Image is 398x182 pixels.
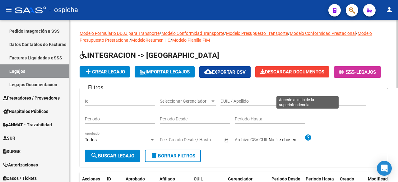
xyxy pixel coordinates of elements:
[226,31,288,36] a: Modelo Presupuesto Transporte
[235,137,269,142] span: Archivo CSV CUIL
[85,150,140,162] button: Buscar Legajo
[228,176,252,181] span: Gerenciador
[90,152,98,159] mat-icon: search
[184,137,215,142] input: End date
[339,69,356,75] span: -
[49,3,78,17] span: - ospicha
[368,176,390,181] span: Modificado
[85,137,97,142] span: Todos
[204,69,246,75] span: Exportar CSV
[160,137,179,142] input: Start date
[85,68,92,75] mat-icon: add
[3,95,60,101] span: Prestadores / Proveedores
[290,31,356,36] a: Modelo Conformidad Prestacional
[3,148,21,155] span: SURGE
[3,175,37,182] span: Casos / Tickets
[172,38,210,43] a: Modelo Planilla FIM
[140,69,190,75] span: IMPORTAR LEGAJOS
[255,66,329,77] button: Descargar Documentos
[160,99,210,104] span: Seleccionar Gerenciador
[377,161,392,176] div: Open Intercom Messenger
[126,176,145,181] span: Aprobado
[204,68,212,76] mat-icon: cloud_download
[107,176,111,181] span: ID
[386,6,393,13] mat-icon: person
[304,134,312,141] mat-icon: help
[334,66,381,78] button: -Legajos
[150,152,158,159] mat-icon: delete
[80,51,219,60] span: INTEGRACION -> [GEOGRAPHIC_DATA]
[260,69,324,75] span: Descargar Documentos
[85,69,125,75] span: Crear Legajo
[306,176,334,181] span: Periodo Hasta
[3,108,48,115] span: Hospitales Públicos
[3,121,52,128] span: ANMAT - Trazabilidad
[271,176,300,181] span: Periodo Desde
[131,38,170,43] a: ModeloResumen HC
[5,6,12,13] mat-icon: menu
[80,66,130,77] button: Crear Legajo
[340,176,354,181] span: Creado
[82,176,100,181] span: Acciones
[145,150,201,162] button: Borrar Filtros
[269,137,304,143] input: Archivo CSV CUIL
[135,66,195,77] button: IMPORTAR LEGAJOS
[223,137,229,143] button: Open calendar
[199,66,251,78] button: Exportar CSV
[90,153,134,159] span: Buscar Legajo
[160,176,175,181] span: Afiliado
[161,31,224,36] a: Modelo Conformidad Transporte
[150,153,195,159] span: Borrar Filtros
[3,161,38,168] span: Autorizaciones
[3,135,15,142] span: SUR
[194,176,203,181] span: CUIL
[356,69,376,75] span: Legajos
[85,83,106,92] h3: Filtros
[80,31,160,36] a: Modelo Formulario DDJJ para Transporte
